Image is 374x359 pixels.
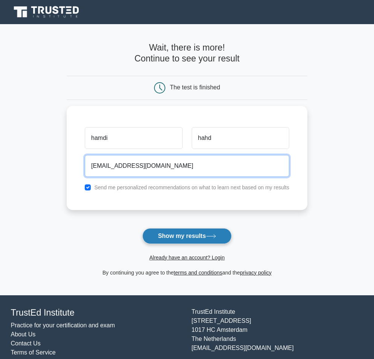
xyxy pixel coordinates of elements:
[11,331,36,338] a: About Us
[85,127,182,149] input: First name
[11,349,56,356] a: Terms of Service
[67,42,307,63] h4: Wait, there is more! Continue to see your result
[11,307,183,318] h4: TrustEd Institute
[240,270,272,276] a: privacy policy
[170,84,220,91] div: The test is finished
[94,184,289,190] label: Send me personalized recommendations on what to learn next based on my results
[142,228,231,244] button: Show my results
[11,340,41,347] a: Contact Us
[11,322,115,328] a: Practice for your certification and exam
[62,268,312,277] div: By continuing you agree to the and the
[174,270,222,276] a: terms and conditions
[85,155,289,177] input: Email
[149,255,224,261] a: Already have an account? Login
[192,127,289,149] input: Last name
